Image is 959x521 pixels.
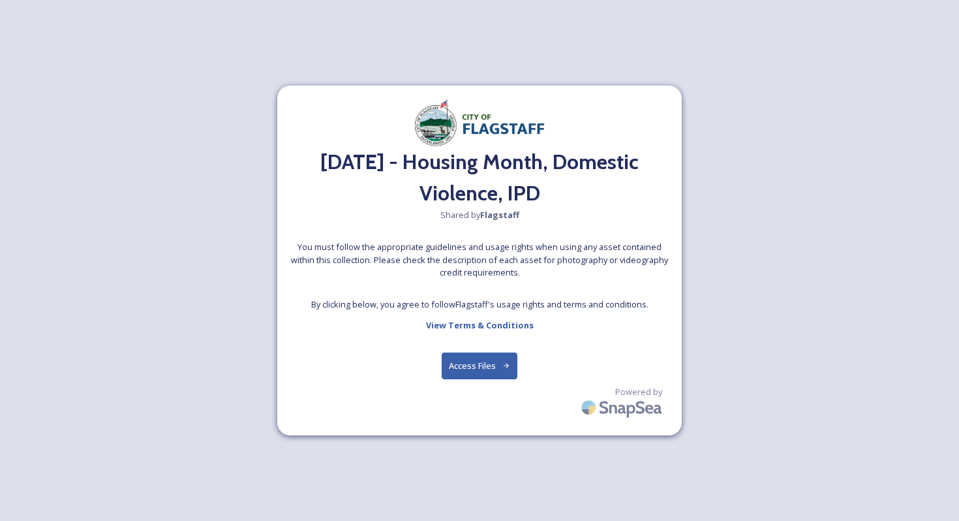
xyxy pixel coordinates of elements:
[426,319,534,331] strong: View Terms & Conditions
[442,353,518,379] button: Access Files
[426,317,534,333] a: View Terms & Conditions
[414,99,545,147] img: Document.png
[577,392,669,423] img: SnapSea Logo
[615,386,662,398] span: Powered by
[290,241,669,279] span: You must follow the appropriate guidelines and usage rights when using any asset contained within...
[480,209,519,221] strong: Flagstaff
[290,146,669,209] h2: [DATE] - Housing Month, Domestic Violence, IPD
[311,298,648,311] span: By clicking below, you agree to follow Flagstaff 's usage rights and terms and conditions.
[440,209,519,221] span: Shared by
